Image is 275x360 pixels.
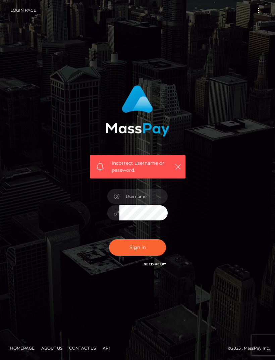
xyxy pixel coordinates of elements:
[119,189,168,204] input: Username...
[10,3,36,17] a: Login Page
[112,160,171,174] span: Incorrect username or password.
[100,343,113,353] a: API
[252,6,265,15] button: Toggle navigation
[66,343,99,353] a: Contact Us
[7,343,37,353] a: Homepage
[109,239,166,256] button: Sign in
[106,85,169,137] img: MassPay Login
[144,262,166,266] a: Need Help?
[39,343,65,353] a: About Us
[5,345,270,352] div: © 2025 , MassPay Inc.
